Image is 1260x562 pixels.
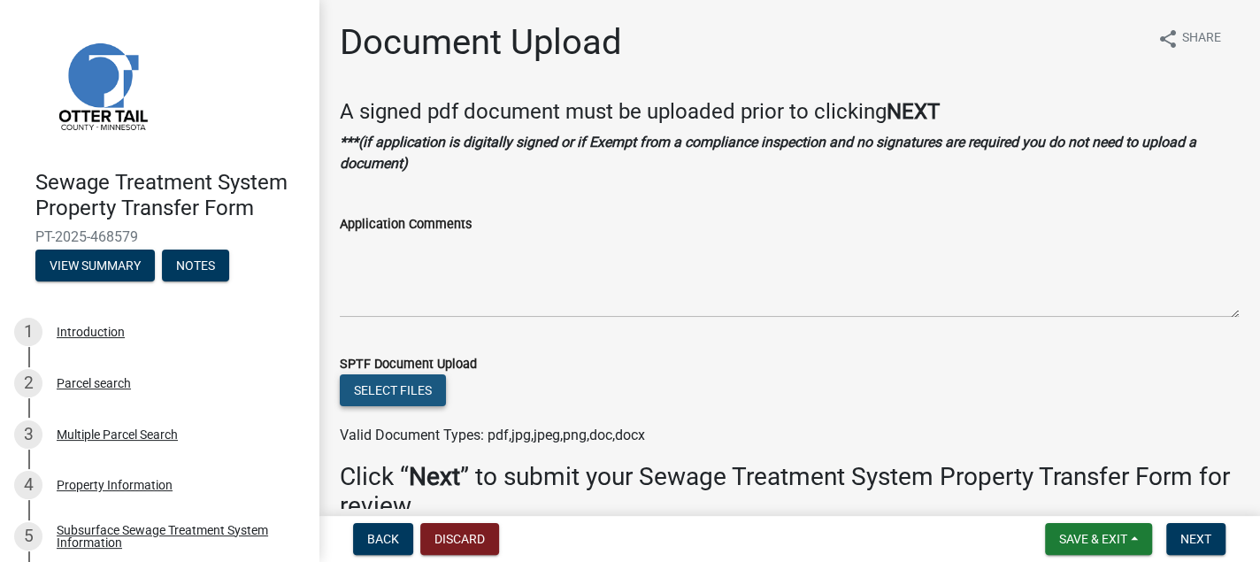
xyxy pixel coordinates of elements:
[340,462,1239,521] h3: Click “ ” to submit your Sewage Treatment System Property Transfer Form for review.
[340,427,645,443] span: Valid Document Types: pdf,jpg,jpeg,png,doc,docx
[340,358,477,371] label: SPTF Document Upload
[340,21,622,64] h1: Document Upload
[340,134,1196,172] strong: ***(if application is digitally signed or if Exempt from a compliance inspection and no signature...
[162,250,229,281] button: Notes
[57,524,290,549] div: Subsurface Sewage Treatment System Information
[57,377,131,389] div: Parcel search
[1180,532,1211,546] span: Next
[14,369,42,397] div: 2
[14,471,42,499] div: 4
[57,326,125,338] div: Introduction
[57,428,178,441] div: Multiple Parcel Search
[1166,523,1225,555] button: Next
[1059,532,1127,546] span: Save & Exit
[887,99,940,124] strong: NEXT
[340,219,472,231] label: Application Comments
[353,523,413,555] button: Back
[420,523,499,555] button: Discard
[35,170,304,221] h4: Sewage Treatment System Property Transfer Form
[14,420,42,449] div: 3
[340,99,1239,125] h4: A signed pdf document must be uploaded prior to clicking
[35,228,283,245] span: PT-2025-468579
[35,250,155,281] button: View Summary
[14,522,42,550] div: 5
[340,374,446,406] button: Select files
[1143,21,1235,56] button: shareShare
[57,479,173,491] div: Property Information
[409,462,460,491] strong: Next
[367,532,399,546] span: Back
[1157,28,1179,50] i: share
[14,318,42,346] div: 1
[35,19,168,151] img: Otter Tail County, Minnesota
[1045,523,1152,555] button: Save & Exit
[35,259,155,273] wm-modal-confirm: Summary
[1182,28,1221,50] span: Share
[162,259,229,273] wm-modal-confirm: Notes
